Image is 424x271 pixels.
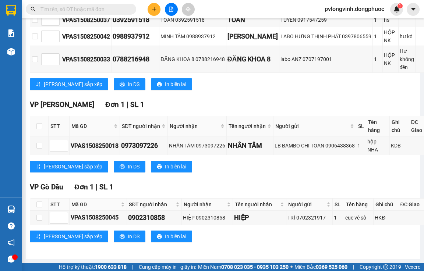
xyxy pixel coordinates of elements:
span: SL 1 [130,100,144,109]
span: printer [120,164,125,170]
div: cục vé số [345,214,372,222]
th: Tên hàng [344,199,374,211]
td: 0392591518 [112,13,159,27]
span: file-add [169,7,174,12]
span: Mã GD [71,200,119,208]
span: question-circle [8,222,15,229]
strong: 0369 525 060 [316,264,347,270]
span: Hotline: 19001152 [58,33,90,37]
input: Tìm tên, số ĐT hoặc mã đơn [40,5,127,13]
button: file-add [165,3,178,16]
td: NHÂN TÂM [227,136,273,155]
div: 0902310858 [128,213,180,223]
span: In ngày: [2,53,45,58]
span: message [8,256,15,263]
span: Miền Bắc [294,263,347,271]
th: Ghi chú [390,116,409,136]
span: Người gửi [288,200,325,208]
span: 10:14:49 [DATE] [16,53,45,58]
button: sort-ascending[PERSON_NAME] sắp xếp [30,231,108,242]
span: SL 1 [99,183,113,191]
img: warehouse-icon [7,206,15,213]
span: sort-ascending [36,164,41,170]
span: pvlongvinh.dongphuoc [319,4,390,14]
button: printerIn DS [114,161,145,172]
td: 0788216948 [112,46,159,73]
div: 1 [374,55,381,63]
span: | [132,263,133,271]
div: VPAS1508250037 [62,15,110,25]
span: 1 [399,3,401,8]
button: printerIn DS [114,78,145,90]
span: In DS [128,232,139,240]
div: HỘP NK [384,28,397,44]
div: hs [384,16,397,24]
button: printerIn biên lai [151,78,192,90]
span: In biên lai [165,232,186,240]
div: 0392591518 [113,15,158,25]
span: Tên người nhận [229,122,266,130]
td: VPAS1508250037 [61,13,112,27]
div: 0788216948 [113,54,158,64]
button: plus [148,3,160,16]
span: | [353,263,354,271]
sup: 1 [397,3,403,8]
span: printer [120,82,125,88]
span: ----------------------------------------- [20,40,90,46]
button: sort-ascending[PERSON_NAME] sắp xếp [30,161,108,172]
div: ĐĂNG KHOA 8 [227,54,278,64]
span: Mã GD [71,122,112,130]
td: TOÀN [226,13,279,27]
span: In biên lai [165,80,186,88]
div: VPAS1508250045 [71,213,126,222]
span: sort-ascending [36,82,41,88]
span: | [127,100,128,109]
span: Bến xe [GEOGRAPHIC_DATA] [58,12,99,21]
span: | [96,183,98,191]
div: HIỆP [234,213,285,223]
div: 0988937912 [113,31,158,42]
span: Miền Nam [198,263,289,271]
span: VP Gò Dầu [30,183,63,191]
th: SL [333,199,344,211]
span: [PERSON_NAME] sắp xếp [44,80,102,88]
span: VP [PERSON_NAME] [30,100,94,109]
div: 1 [374,32,381,40]
span: Người nhận [184,200,225,208]
td: 0902310858 [127,211,181,225]
div: 0973097226 [121,140,166,151]
div: MINH TÂM 0988937912 [160,32,225,40]
span: Cung cấp máy in - giấy in: [139,263,196,271]
td: VPAS1508250033 [61,46,112,73]
div: 1 [334,214,343,222]
div: LABO HƯNG THỊNH PHÁT 0397806559 [280,32,371,40]
div: 1 [357,142,365,150]
span: Tên người nhận [235,200,279,208]
span: printer [157,234,162,240]
span: sort-ascending [36,234,41,240]
div: KDB [391,142,408,150]
button: sort-ascending[PERSON_NAME] sắp xếp [30,78,108,90]
div: hộp NHA [367,138,388,154]
div: NHÂN TÂM [228,140,272,151]
th: SL [356,116,366,136]
div: hư kd [400,32,414,40]
span: VPLV1508250002 [37,47,77,52]
div: LB BAMBO CHI TOAN 0906438368 [275,142,355,150]
div: TRÍ 0702321917 [287,214,332,222]
span: caret-down [410,6,417,13]
span: [PERSON_NAME] sắp xếp [44,232,102,240]
span: [PERSON_NAME] sắp xếp [44,163,102,171]
div: HIỆP 0902310858 [183,214,232,222]
img: solution-icon [7,29,15,37]
td: 0988937912 [112,27,159,46]
td: HIỆP [233,211,286,225]
span: SĐT người nhận [129,200,174,208]
div: Hư không đền [400,47,414,71]
div: 1 [374,16,381,24]
span: ĐC Giao [400,200,423,208]
span: SĐT người nhận [122,122,160,130]
strong: 1900 633 818 [95,264,127,270]
span: search [31,7,36,12]
span: In biên lai [165,163,186,171]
